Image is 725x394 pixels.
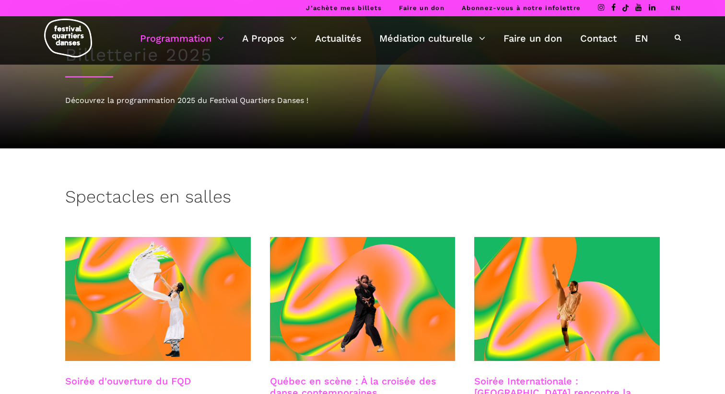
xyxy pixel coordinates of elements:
[462,4,581,11] a: Abonnez-vous à notre infolettre
[580,30,617,46] a: Contact
[44,19,92,57] img: logo-fqd-med
[65,94,660,107] div: Découvrez la programmation 2025 du Festival Quartiers Danses !
[65,187,231,211] h3: Spectacles en salles
[315,30,362,46] a: Actualités
[306,4,382,11] a: J’achète mes billets
[671,4,681,11] a: EN
[635,30,648,46] a: EN
[379,30,485,46] a: Médiation culturelle
[140,30,224,46] a: Programmation
[65,375,191,387] a: Soirée d'ouverture du FQD
[242,30,297,46] a: A Propos
[503,30,562,46] a: Faire un don
[399,4,444,11] a: Faire un don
